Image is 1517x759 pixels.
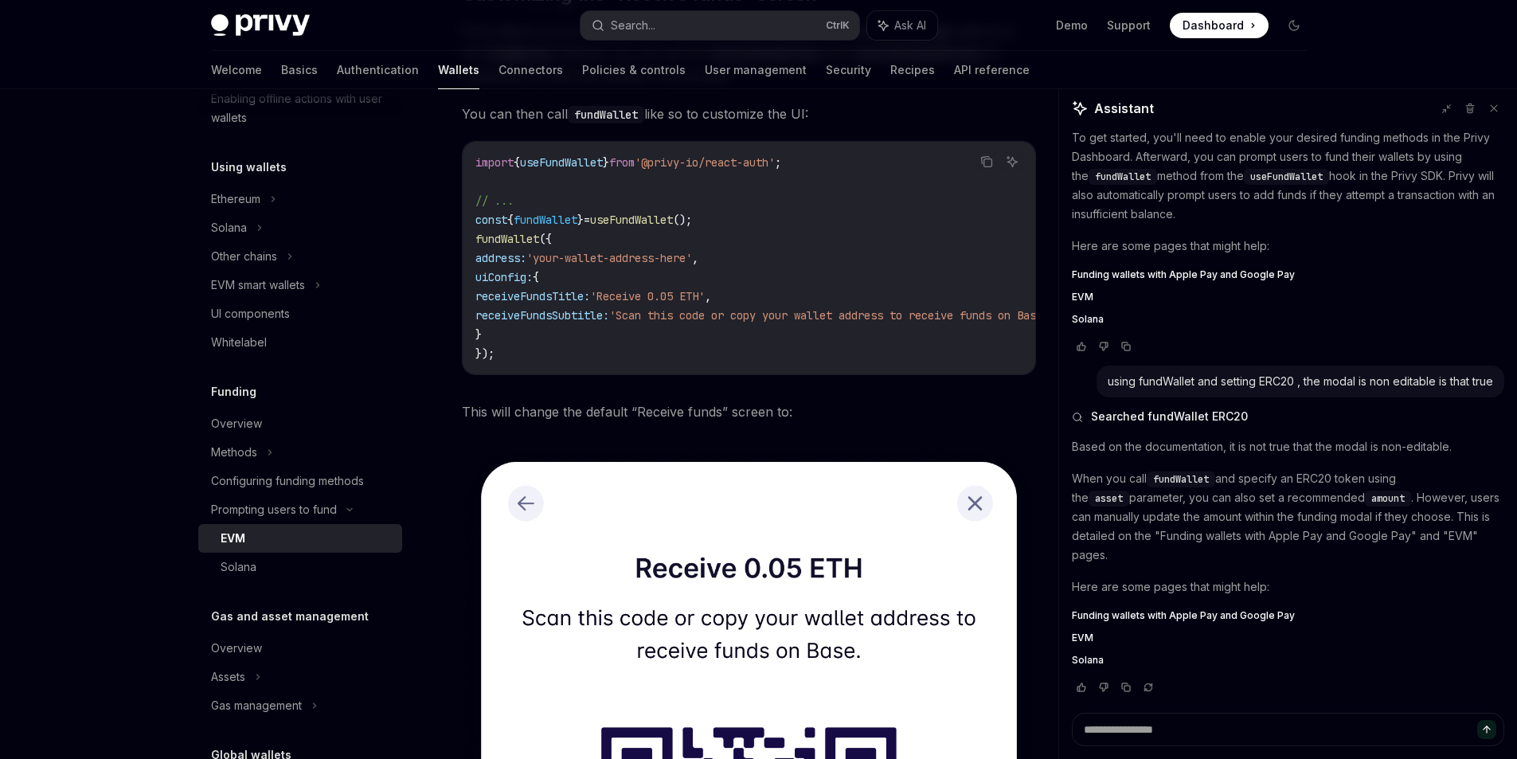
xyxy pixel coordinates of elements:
a: Solana [1072,654,1504,667]
a: EVM [1072,291,1504,303]
div: Methods [211,443,257,462]
a: Support [1107,18,1151,33]
button: Searched fundWallet ERC20 [1072,409,1504,424]
span: }); [475,346,495,361]
a: Authentication [337,51,419,89]
span: Ctrl K [826,19,850,32]
a: Whitelabel [198,328,402,357]
span: useFundWallet [590,213,673,227]
a: User management [705,51,807,89]
span: } [577,213,584,227]
div: Solana [221,558,256,577]
span: fundWallet [1153,473,1209,486]
span: // ... [475,194,514,208]
a: Overview [198,409,402,438]
span: { [507,213,514,227]
a: Demo [1056,18,1088,33]
span: This will change the default “Receive funds” screen to: [462,401,1036,423]
div: Assets [211,667,245,687]
span: ; [775,155,781,170]
code: fundWallet [568,106,644,123]
a: Wallets [438,51,479,89]
span: import [475,155,514,170]
span: fundWallet [1095,170,1151,183]
span: Ask AI [894,18,926,33]
span: = [584,213,590,227]
a: Dashboard [1170,13,1269,38]
div: Whitelabel [211,333,267,352]
span: 'Receive 0.05 ETH' [590,289,705,303]
h5: Gas and asset management [211,607,369,626]
div: EVM [221,529,245,548]
span: (); [673,213,692,227]
span: Assistant [1094,99,1154,118]
div: Prompting users to fund [211,500,337,519]
a: Solana [198,553,402,581]
h5: Using wallets [211,158,287,177]
span: asset [1095,492,1123,505]
div: using fundWallet and setting ERC20 , the modal is non editable is that true [1108,374,1493,389]
a: Solana [1072,313,1504,326]
a: Funding wallets with Apple Pay and Google Pay [1072,268,1504,281]
span: 'Scan this code or copy your wallet address to receive funds on Base.' [609,308,1055,323]
p: Based on the documentation, it is not true that the modal is non-editable. [1072,437,1504,456]
a: Welcome [211,51,262,89]
span: ({ [539,232,552,246]
span: from [609,155,635,170]
a: Security [826,51,871,89]
p: Here are some pages that might help: [1072,577,1504,597]
a: Configuring funding methods [198,467,402,495]
button: Toggle dark mode [1281,13,1307,38]
span: address: [475,251,526,265]
span: receiveFundsTitle: [475,289,590,303]
a: API reference [954,51,1030,89]
div: Overview [211,639,262,658]
button: Send message [1477,720,1496,739]
span: } [603,155,609,170]
button: Ask AI [1002,151,1022,172]
img: dark logo [211,14,310,37]
span: Dashboard [1183,18,1244,33]
span: const [475,213,507,227]
span: 'your-wallet-address-here' [526,251,692,265]
span: Funding wallets with Apple Pay and Google Pay [1072,268,1295,281]
span: EVM [1072,632,1093,644]
a: Recipes [890,51,935,89]
a: EVM [1072,632,1504,644]
div: Other chains [211,247,277,266]
span: You can then call like so to customize the UI: [462,103,1036,125]
a: Basics [281,51,318,89]
a: Funding wallets with Apple Pay and Google Pay [1072,609,1504,622]
span: , [692,251,698,265]
span: useFundWallet [1250,170,1323,183]
a: EVM [198,524,402,553]
div: Search... [611,16,655,35]
p: When you call and specify an ERC20 token using the parameter, you can also set a recommended . Ho... [1072,469,1504,565]
span: EVM [1072,291,1093,303]
span: } [475,327,482,342]
p: To get started, you'll need to enable your desired funding methods in the Privy Dashboard. Afterw... [1072,128,1504,224]
button: Search...CtrlK [581,11,859,40]
div: Configuring funding methods [211,471,364,491]
div: UI components [211,304,290,323]
a: UI components [198,299,402,328]
div: Solana [211,218,247,237]
a: Connectors [498,51,563,89]
span: Searched fundWallet ERC20 [1091,409,1248,424]
div: Gas management [211,696,302,715]
span: Solana [1072,313,1104,326]
div: Overview [211,414,262,433]
span: fundWallet [514,213,577,227]
span: fundWallet [475,232,539,246]
div: EVM smart wallets [211,276,305,295]
span: '@privy-io/react-auth' [635,155,775,170]
span: uiConfig: [475,270,533,284]
span: Solana [1072,654,1104,667]
span: Funding wallets with Apple Pay and Google Pay [1072,609,1295,622]
span: { [514,155,520,170]
span: { [533,270,539,284]
span: receiveFundsSubtitle: [475,308,609,323]
span: , [705,289,711,303]
button: Ask AI [867,11,937,40]
div: Ethereum [211,190,260,209]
